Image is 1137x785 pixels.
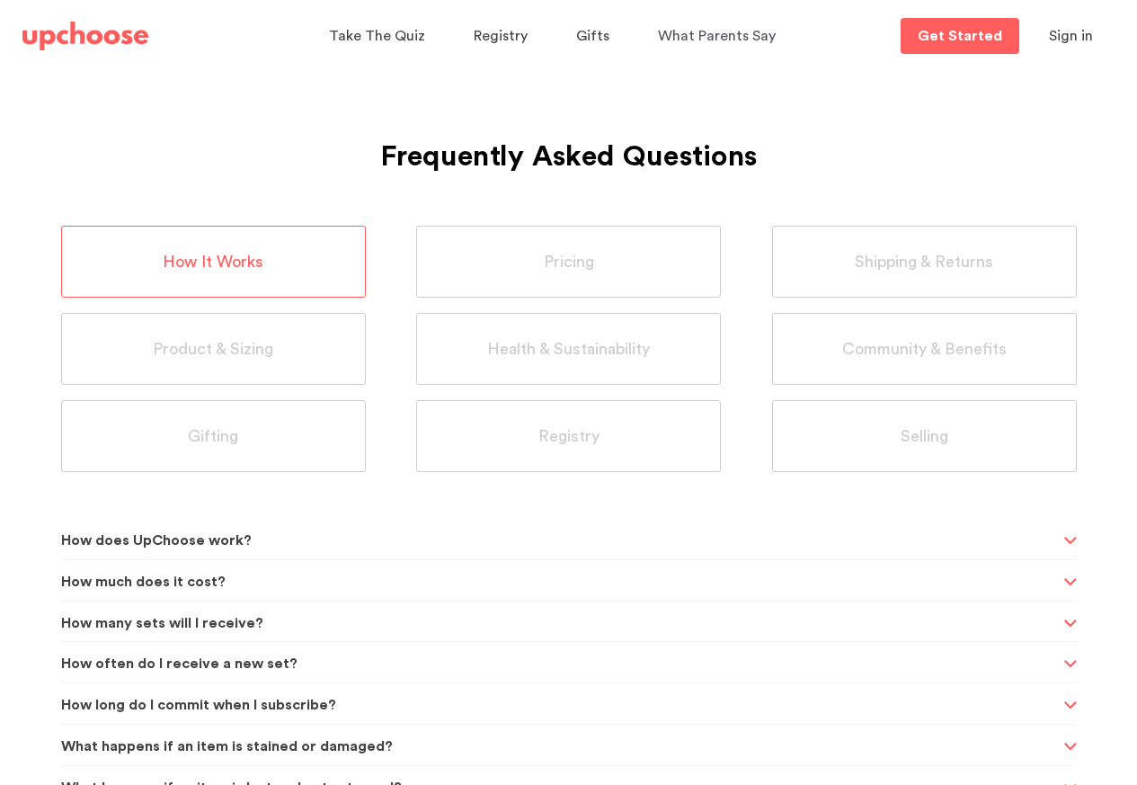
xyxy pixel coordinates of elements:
[538,426,600,447] span: Registry
[163,252,263,272] span: How It Works
[842,339,1007,360] span: Community & Benefits
[188,426,238,447] span: Gifting
[855,252,993,272] span: Shipping & Returns
[544,252,594,272] span: Pricing
[61,560,1059,604] span: How much does it cost?
[329,29,425,43] span: Take The Quiz
[474,29,528,43] span: Registry
[487,339,650,360] span: Health & Sustainability
[22,22,148,50] img: UpChoose
[22,18,148,55] a: UpChoose
[61,642,1059,686] span: How often do I receive a new set?
[901,18,1019,54] a: Get Started
[329,19,431,54] a: Take The Quiz
[1026,18,1115,54] button: Sign in
[61,602,1059,646] span: How many sets will I receive?
[576,19,615,54] a: Gifts
[658,19,781,54] a: What Parents Say
[1049,29,1093,43] span: Sign in
[61,519,1059,563] span: How does UpChoose work?
[918,29,1002,43] p: Get Started
[658,29,776,43] span: What Parents Say
[61,683,1059,727] span: How long do I commit when I subscribe?
[474,19,533,54] a: Registry
[61,95,1077,180] h1: Frequently Asked Questions
[576,29,609,43] span: Gifts
[153,339,273,360] span: Product & Sizing
[61,725,1059,769] span: What happens if an item is stained or damaged?
[901,426,948,447] span: Selling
